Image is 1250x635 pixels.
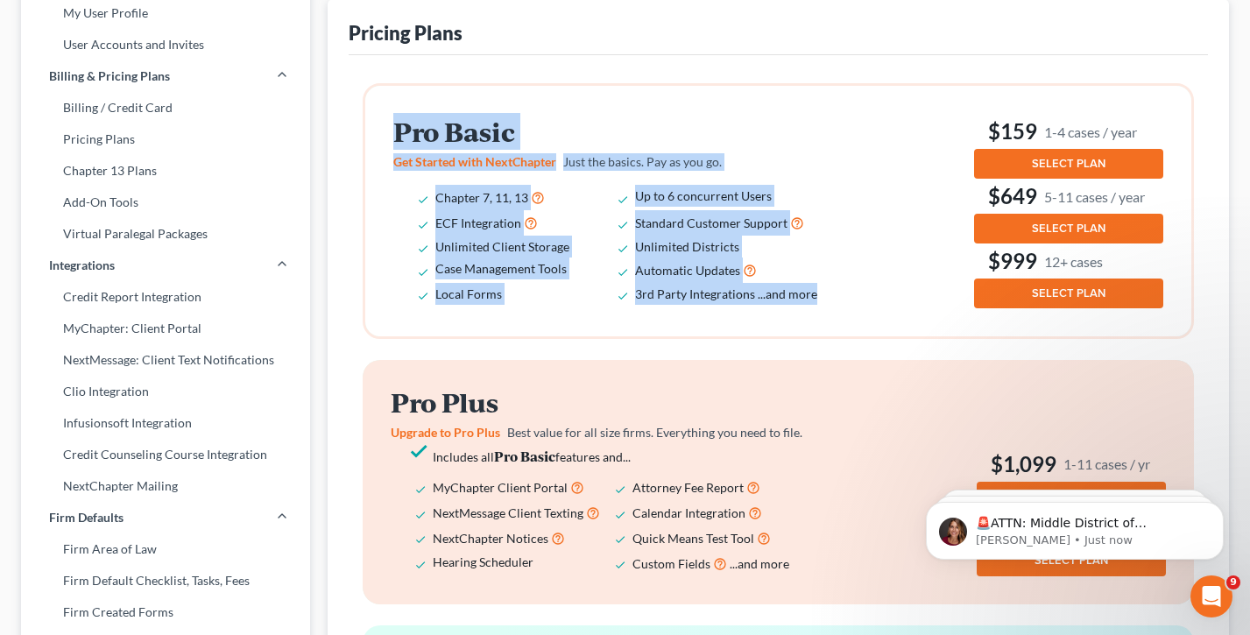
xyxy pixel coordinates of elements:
[21,565,310,596] a: Firm Default Checklist, Tasks, Fees
[1032,157,1105,171] span: SELECT PLAN
[391,425,500,440] span: Upgrade to Pro Plus
[1032,286,1105,300] span: SELECT PLAN
[21,218,310,250] a: Virtual Paralegal Packages
[435,261,567,276] span: Case Management Tools
[21,313,310,344] a: MyChapter: Client Portal
[974,279,1163,308] button: SELECT PLAN
[632,480,744,495] span: Attorney Fee Report
[21,29,310,60] a: User Accounts and Invites
[635,239,739,254] span: Unlimited Districts
[21,502,310,533] a: Firm Defaults
[21,281,310,313] a: Credit Report Integration
[433,554,533,569] span: Hearing Scheduler
[21,407,310,439] a: Infusionsoft Integration
[635,286,755,301] span: 3rd Party Integrations
[21,123,310,155] a: Pricing Plans
[1032,222,1105,236] span: SELECT PLAN
[974,149,1163,179] button: SELECT PLAN
[435,286,502,301] span: Local Forms
[635,188,772,203] span: Up to 6 concurrent Users
[758,286,817,301] span: ...and more
[900,465,1250,588] iframe: Intercom notifications message
[393,117,842,146] h2: Pro Basic
[391,388,839,417] h2: Pro Plus
[1044,187,1145,206] small: 5-11 cases / year
[1226,575,1240,589] span: 9
[393,154,556,169] span: Get Started with NextChapter
[21,155,310,187] a: Chapter 13 Plans
[635,215,787,230] span: Standard Customer Support
[49,67,170,85] span: Billing & Pricing Plans
[21,596,310,628] a: Firm Created Forms
[435,239,569,254] span: Unlimited Client Storage
[433,449,631,464] span: Includes all features and...
[1190,575,1232,617] iframe: Intercom live chat
[21,187,310,218] a: Add-On Tools
[21,439,310,470] a: Credit Counseling Course Integration
[433,480,568,495] span: MyChapter Client Portal
[974,214,1163,243] button: SELECT PLAN
[1044,252,1103,271] small: 12+ cases
[21,344,310,376] a: NextMessage: Client Text Notifications
[974,117,1163,145] h3: $159
[563,154,722,169] span: Just the basics. Pay as you go.
[1063,455,1150,473] small: 1-11 cases / yr
[977,450,1166,478] h3: $1,099
[632,505,745,520] span: Calendar Integration
[21,470,310,502] a: NextChapter Mailing
[49,257,115,274] span: Integrations
[21,60,310,92] a: Billing & Pricing Plans
[21,250,310,281] a: Integrations
[632,556,710,571] span: Custom Fields
[1044,123,1137,141] small: 1-4 cases / year
[349,20,463,46] div: Pricing Plans
[433,531,548,546] span: NextChapter Notices
[494,447,555,465] strong: Pro Basic
[730,556,789,571] span: ...and more
[635,263,740,278] span: Automatic Updates
[974,182,1163,210] h3: $649
[49,509,124,526] span: Firm Defaults
[435,215,521,230] span: ECF Integration
[507,425,802,440] span: Best value for all size firms. Everything you need to file.
[21,376,310,407] a: Clio Integration
[433,505,583,520] span: NextMessage Client Texting
[632,531,754,546] span: Quick Means Test Tool
[435,190,528,205] span: Chapter 7, 11, 13
[21,533,310,565] a: Firm Area of Law
[974,247,1163,275] h3: $999
[21,92,310,123] a: Billing / Credit Card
